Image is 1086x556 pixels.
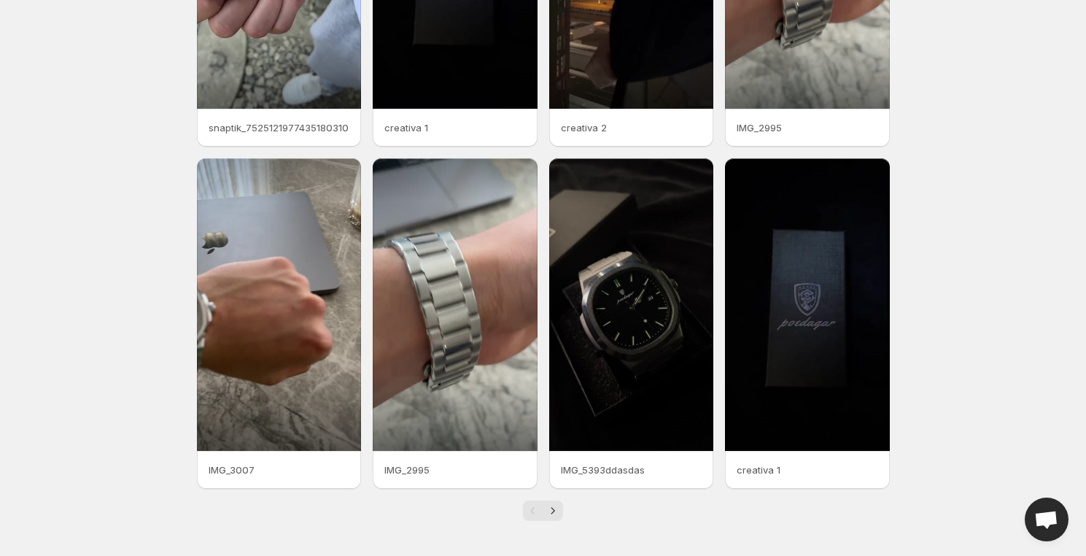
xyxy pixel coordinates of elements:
[543,501,563,521] button: Next
[737,463,878,477] p: creativa 1
[384,463,526,477] p: IMG_2995
[209,120,350,135] p: snaptik_7525121977435180310
[737,120,878,135] p: IMG_2995
[561,120,702,135] p: creativa 2
[1025,498,1068,541] a: Open chat
[561,463,702,477] p: IMG_5393ddasdas
[384,120,526,135] p: creativa 1
[523,501,563,521] nav: Pagination
[209,463,350,477] p: IMG_3007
